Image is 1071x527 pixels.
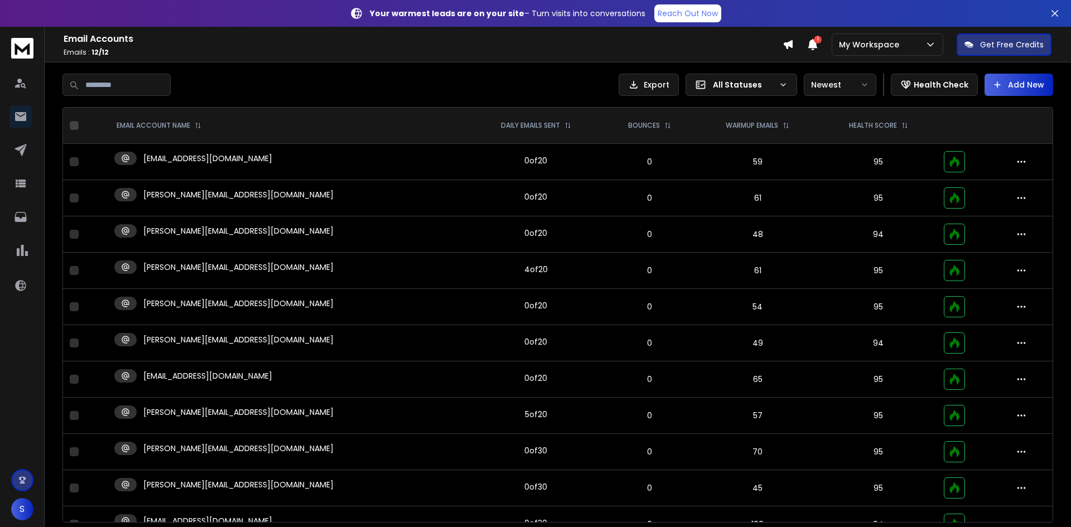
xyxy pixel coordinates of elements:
div: 0 of 20 [524,155,547,166]
span: 1 [814,36,822,43]
span: 12 / 12 [91,47,109,57]
td: 95 [820,289,937,325]
div: 0 of 20 [524,300,547,311]
td: 59 [696,144,819,180]
p: My Workspace [839,39,904,50]
p: 0 [610,482,689,494]
td: 95 [820,434,937,470]
td: 49 [696,325,819,361]
p: [PERSON_NAME][EMAIL_ADDRESS][DOMAIN_NAME] [143,443,334,454]
p: 0 [610,156,689,167]
strong: Your warmest leads are on your site [370,8,524,19]
p: [PERSON_NAME][EMAIL_ADDRESS][DOMAIN_NAME] [143,189,334,200]
p: [PERSON_NAME][EMAIL_ADDRESS][DOMAIN_NAME] [143,298,334,309]
td: 95 [820,144,937,180]
td: 48 [696,216,819,253]
td: 54 [696,289,819,325]
button: Newest [804,74,876,96]
div: EMAIL ACCOUNT NAME [117,121,201,130]
p: 0 [610,301,689,312]
h1: Email Accounts [64,32,783,46]
p: Reach Out Now [658,8,718,19]
p: 0 [610,374,689,385]
p: All Statuses [713,79,774,90]
p: 0 [610,265,689,276]
p: WARMUP EMAILS [726,121,778,130]
p: [EMAIL_ADDRESS][DOMAIN_NAME] [143,515,272,526]
td: 65 [696,361,819,398]
p: [EMAIL_ADDRESS][DOMAIN_NAME] [143,370,272,381]
td: 95 [820,361,937,398]
button: S [11,498,33,520]
td: 61 [696,253,819,289]
div: 0 of 30 [524,445,547,456]
button: Export [619,74,679,96]
button: Add New [985,74,1053,96]
p: [PERSON_NAME][EMAIL_ADDRESS][DOMAIN_NAME] [143,407,334,418]
div: 0 of 20 [524,228,547,239]
button: Get Free Credits [957,33,1051,56]
button: Health Check [891,74,978,96]
td: 95 [820,470,937,506]
div: 0 of 20 [524,191,547,202]
p: [PERSON_NAME][EMAIL_ADDRESS][DOMAIN_NAME] [143,334,334,345]
p: [PERSON_NAME][EMAIL_ADDRESS][DOMAIN_NAME] [143,262,334,273]
p: Emails : [64,48,783,57]
td: 95 [820,398,937,434]
div: 0 of 30 [524,481,547,492]
p: 0 [610,337,689,349]
p: 0 [610,446,689,457]
td: 94 [820,216,937,253]
td: 94 [820,325,937,361]
p: 0 [610,410,689,421]
td: 70 [696,434,819,470]
div: 5 of 20 [525,409,547,420]
p: HEALTH SCORE [849,121,897,130]
p: 0 [610,192,689,204]
div: 4 of 20 [524,264,548,275]
div: 0 of 20 [524,336,547,347]
p: Get Free Credits [980,39,1044,50]
p: BOUNCES [628,121,660,130]
div: 0 of 20 [524,373,547,384]
td: 95 [820,253,937,289]
td: 61 [696,180,819,216]
p: [PERSON_NAME][EMAIL_ADDRESS][DOMAIN_NAME] [143,479,334,490]
p: [EMAIL_ADDRESS][DOMAIN_NAME] [143,153,272,164]
td: 95 [820,180,937,216]
p: – Turn visits into conversations [370,8,645,19]
p: DAILY EMAILS SENT [501,121,560,130]
p: Health Check [914,79,968,90]
a: Reach Out Now [654,4,721,22]
p: 0 [610,229,689,240]
p: [PERSON_NAME][EMAIL_ADDRESS][DOMAIN_NAME] [143,225,334,236]
img: logo [11,38,33,59]
td: 57 [696,398,819,434]
td: 45 [696,470,819,506]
